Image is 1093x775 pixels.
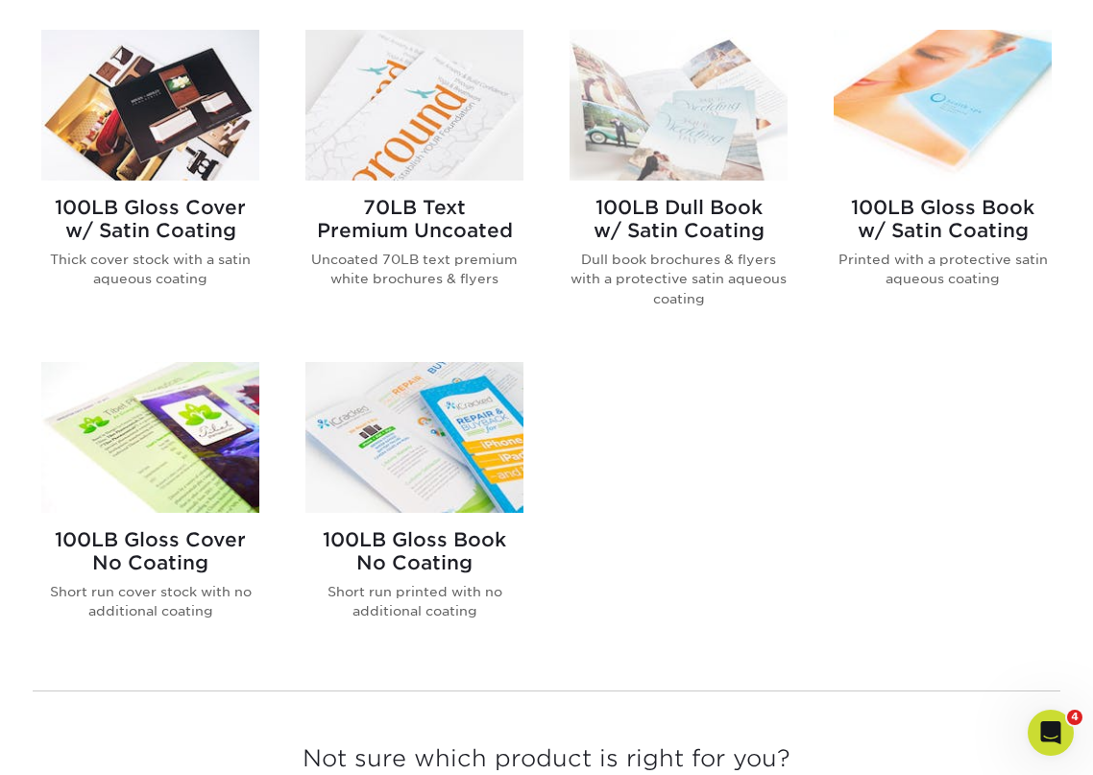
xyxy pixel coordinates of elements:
[5,716,163,768] iframe: Google Customer Reviews
[1067,710,1082,725] span: 4
[305,362,523,652] a: 100LB Gloss Book<br/>No Coating Brochures & Flyers 100LB Gloss BookNo Coating Short run printed w...
[834,30,1052,339] a: 100LB Gloss Book<br/>w/ Satin Coating Brochures & Flyers 100LB Gloss Bookw/ Satin Coating Printed...
[305,362,523,513] img: 100LB Gloss Book<br/>No Coating Brochures & Flyers
[305,196,523,242] h2: 70LB Text Premium Uncoated
[570,250,788,308] p: Dull book brochures & flyers with a protective satin aqueous coating
[834,250,1052,289] p: Printed with a protective satin aqueous coating
[41,250,259,289] p: Thick cover stock with a satin aqueous coating
[834,196,1052,242] h2: 100LB Gloss Book w/ Satin Coating
[834,30,1052,181] img: 100LB Gloss Book<br/>w/ Satin Coating Brochures & Flyers
[41,362,259,652] a: 100LB Gloss Cover<br/>No Coating Brochures & Flyers 100LB Gloss CoverNo Coating Short run cover s...
[305,30,523,339] a: 70LB Text<br/>Premium Uncoated Brochures & Flyers 70LB TextPremium Uncoated Uncoated 70LB text pr...
[41,582,259,621] p: Short run cover stock with no additional coating
[305,582,523,621] p: Short run printed with no additional coating
[41,196,259,242] h2: 100LB Gloss Cover w/ Satin Coating
[41,528,259,574] h2: 100LB Gloss Cover No Coating
[41,30,259,181] img: 100LB Gloss Cover<br/>w/ Satin Coating Brochures & Flyers
[1028,710,1074,756] iframe: Intercom live chat
[305,528,523,574] h2: 100LB Gloss Book No Coating
[570,30,788,339] a: 100LB Dull Book<br/>w/ Satin Coating Brochures & Flyers 100LB Dull Bookw/ Satin Coating Dull book...
[570,196,788,242] h2: 100LB Dull Book w/ Satin Coating
[305,30,523,181] img: 70LB Text<br/>Premium Uncoated Brochures & Flyers
[41,362,259,513] img: 100LB Gloss Cover<br/>No Coating Brochures & Flyers
[305,250,523,289] p: Uncoated 70LB text premium white brochures & flyers
[41,30,259,339] a: 100LB Gloss Cover<br/>w/ Satin Coating Brochures & Flyers 100LB Gloss Coverw/ Satin Coating Thick...
[570,30,788,181] img: 100LB Dull Book<br/>w/ Satin Coating Brochures & Flyers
